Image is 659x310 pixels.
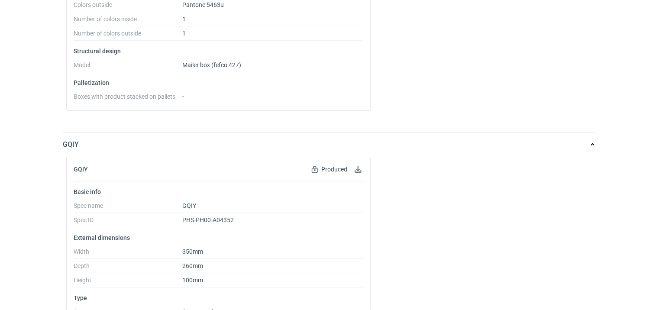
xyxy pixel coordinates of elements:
span: 350mm [182,248,203,255]
p: Type [74,294,363,301]
p: GQIY [63,139,79,150]
dt: Boxes with product stacked on pallets [74,93,182,103]
dt: Height [74,277,182,287]
span: GQIY [182,202,196,209]
p: Palletization [74,79,363,86]
dt: Number of colors outside [74,30,182,41]
p: Basic info [74,188,363,195]
span: 1 [182,30,186,37]
dt: Model [74,61,182,72]
dt: Colors outside [74,1,182,12]
p: External dimensions [74,234,363,241]
span: - [182,93,184,100]
span: Pantone 5463u [182,1,224,8]
p: Structural design [74,48,363,55]
button: Download specification [353,164,363,174]
span: Mailer box (fefco 427) [182,61,241,68]
span: PHS-PH00-A04352 [182,216,234,223]
span: 260mm [182,262,203,269]
div: Produced [310,164,349,174]
span: 1 [182,16,186,23]
span: 100mm [182,277,203,284]
dt: Width [74,248,182,259]
h2: GQIY [74,166,88,173]
dt: Spec ID [74,216,182,227]
dt: Number of colors inside [74,16,182,26]
dt: Depth [74,262,182,273]
dt: Spec name [74,202,182,213]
